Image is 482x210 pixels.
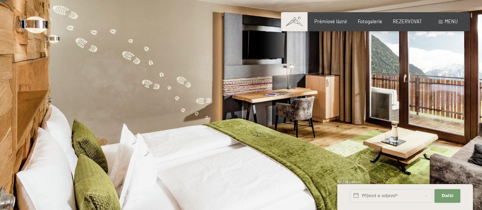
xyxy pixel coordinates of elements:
a: Fotogalerie [358,18,382,24]
font: Další [442,193,453,198]
button: Další [434,189,460,203]
a: Prémiové lázně [314,18,347,24]
font: Rychlá žádost [337,180,361,184]
font: menu [445,18,458,24]
a: REZERVOVAT [393,18,422,24]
